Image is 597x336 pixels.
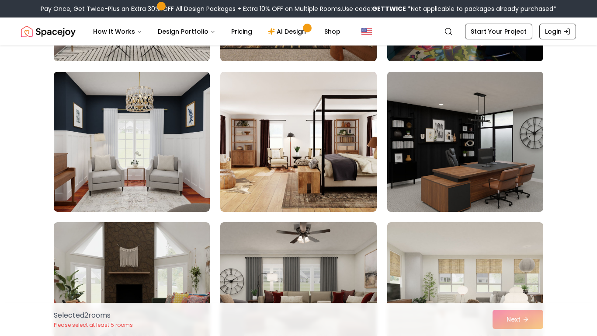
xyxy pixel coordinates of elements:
img: Room room-24 [383,68,547,215]
a: Login [539,24,576,39]
img: Room room-22 [54,72,210,212]
a: Shop [317,23,347,40]
img: United States [361,26,372,37]
button: How It Works [86,23,149,40]
span: Use code: [342,4,406,13]
p: Please select at least 5 rooms [54,322,133,329]
p: Selected 2 room s [54,310,133,321]
b: GETTWICE [372,4,406,13]
a: Pricing [224,23,259,40]
nav: Main [86,23,347,40]
button: Design Portfolio [151,23,222,40]
a: Start Your Project [465,24,532,39]
img: Room room-23 [220,72,376,212]
a: AI Design [261,23,316,40]
nav: Global [21,17,576,45]
div: Pay Once, Get Twice-Plus an Extra 30% OFF All Design Packages + Extra 10% OFF on Multiple Rooms. [41,4,556,13]
a: Spacejoy [21,23,76,40]
span: *Not applicable to packages already purchased* [406,4,556,13]
img: Spacejoy Logo [21,23,76,40]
